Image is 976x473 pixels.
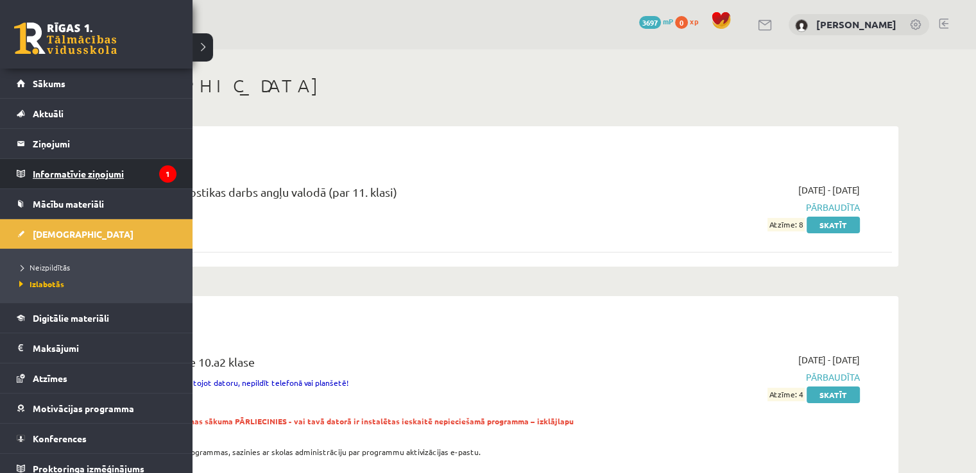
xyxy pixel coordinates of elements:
[16,279,64,289] span: Izlabotās
[618,370,860,384] span: Pārbaudīta
[33,78,65,89] span: Sākums
[96,416,574,438] span: Pirms 3.ieskaites pildīšanas sākuma PĀRLIECINIES - vai tavā datorā ir instalētas ieskaitē nepieci...
[17,394,176,423] a: Motivācijas programma
[33,372,67,384] span: Atzīmes
[17,424,176,453] a: Konferences
[96,353,599,377] div: Datorika 3. ieskaite 10.a2 klase
[675,16,688,29] span: 0
[17,333,176,363] a: Maksājumi
[798,353,860,367] span: [DATE] - [DATE]
[96,446,599,458] p: [PERSON_NAME] nav šīs programmas, sazinies ar skolas administrāciju par programmu aktivizācijas e...
[639,16,673,26] a: 3697 mP
[17,99,176,128] a: Aktuāli
[16,278,180,290] a: Izlabotās
[33,198,104,210] span: Mācību materiāli
[33,433,87,444] span: Konferences
[618,201,860,214] span: Pārbaudīta
[17,363,176,393] a: Atzīmes
[33,402,134,414] span: Motivācijas programma
[17,219,176,249] a: [DEMOGRAPHIC_DATA]
[33,228,133,240] span: [DEMOGRAPHIC_DATA]
[33,129,176,158] legend: Ziņojumi
[690,16,698,26] span: xp
[96,183,599,207] div: 12.a2 klases diagnostikas darbs angļu valodā (par 11. klasi)
[96,416,574,438] strong: .
[767,388,805,401] span: Atzīme: 4
[17,69,176,98] a: Sākums
[17,303,176,333] a: Digitālie materiāli
[807,386,860,403] a: Skatīt
[33,108,64,119] span: Aktuāli
[14,22,117,54] a: Rīgas 1. Tālmācības vidusskola
[16,261,180,273] a: Neizpildītās
[639,16,661,29] span: 3697
[663,16,673,26] span: mP
[77,75,898,97] h1: [DEMOGRAPHIC_DATA]
[33,159,176,188] legend: Informatīvie ziņojumi
[16,262,70,272] span: Neizpildītās
[33,333,176,363] legend: Maksājumi
[675,16,705,26] a: 0 xp
[767,218,805,231] span: Atzīme: 8
[795,19,808,32] img: Zane Purvlīce
[33,312,109,324] span: Digitālie materiāli
[17,129,176,158] a: Ziņojumi
[96,378,348,388] span: Ieskaite jāpilda, izmantojot datoru, nepildīt telefonā vai planšetē!
[17,159,176,188] a: Informatīvie ziņojumi1
[798,183,860,197] span: [DATE] - [DATE]
[807,217,860,233] a: Skatīt
[17,189,176,219] a: Mācību materiāli
[159,165,176,183] i: 1
[816,18,896,31] a: [PERSON_NAME]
